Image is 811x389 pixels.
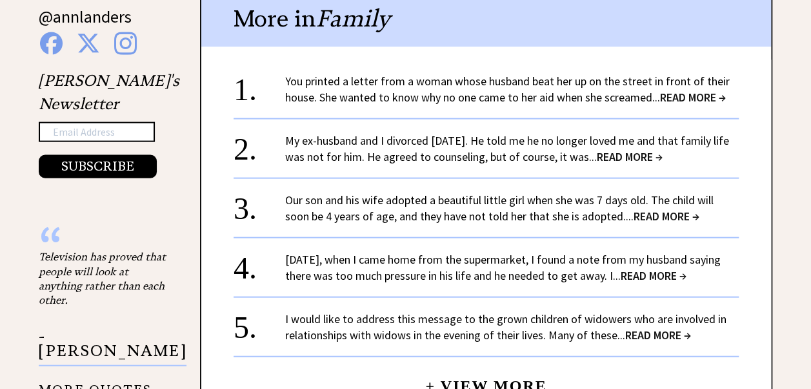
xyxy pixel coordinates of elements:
[316,4,390,33] span: Family
[634,209,699,224] span: READ MORE →
[114,32,137,55] img: instagram%20blue.png
[234,73,285,97] div: 1.
[285,311,726,342] a: I would like to address this message to the grown children of widowers who are involved in relati...
[40,32,63,55] img: facebook%20blue.png
[39,155,157,178] button: SUBSCRIBE
[234,132,285,156] div: 2.
[39,237,168,249] div: “
[234,251,285,275] div: 4.
[285,193,714,224] a: Our son and his wife adopted a beautiful little girl when she was 7 days old. The child will soon...
[285,133,729,164] a: My ex-husband and I divorced [DATE]. He told me he no longer loved me and that family life was no...
[660,90,726,105] span: READ MORE →
[39,330,186,366] p: - [PERSON_NAME]
[625,328,691,342] span: READ MORE →
[621,268,686,283] span: READ MORE →
[39,6,132,40] a: @annlanders
[597,149,663,164] span: READ MORE →
[39,69,179,179] div: [PERSON_NAME]'s Newsletter
[285,252,721,283] a: [DATE], when I came home from the supermarket, I found a note from my husband saying there was to...
[234,311,285,335] div: 5.
[39,249,168,308] div: Television has proved that people will look at anything rather than each other.
[77,32,100,55] img: x%20blue.png
[39,122,155,143] input: Email Address
[234,192,285,216] div: 3.
[285,74,730,105] a: You printed a letter from a woman whose husband beat her up on the street in front of their house...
